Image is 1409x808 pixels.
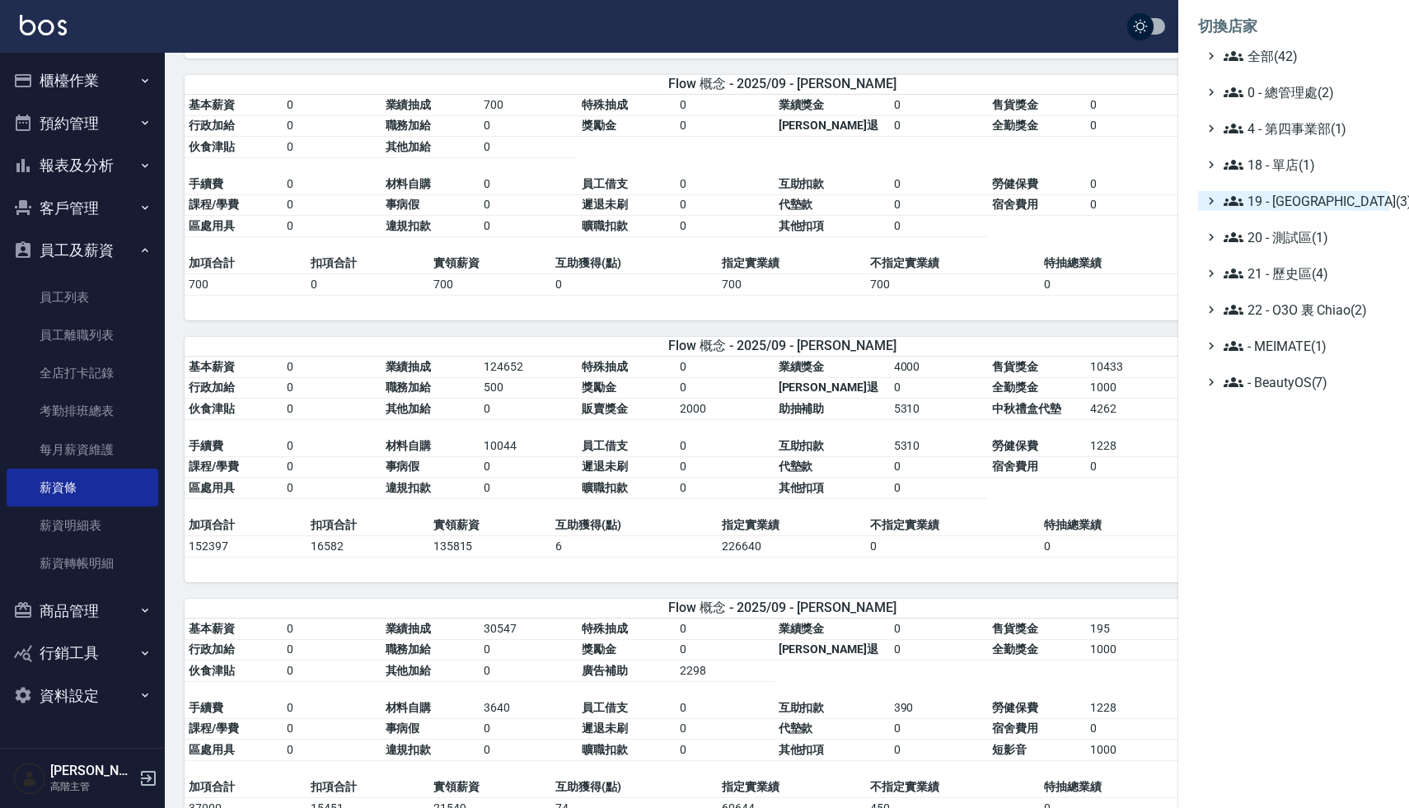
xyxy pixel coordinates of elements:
span: 18 - 單店(1) [1224,155,1383,175]
span: 19 - [GEOGRAPHIC_DATA](3) [1224,191,1383,211]
span: 21 - 歷史區(4) [1224,264,1383,283]
li: 切換店家 [1198,7,1389,46]
span: 0 - 總管理處(2) [1224,82,1383,102]
span: 22 - O3O 裏 Chiao(2) [1224,300,1383,320]
span: - MEIMATE(1) [1224,336,1383,356]
span: 全部(42) [1224,46,1383,66]
span: - BeautyOS(7) [1224,372,1383,392]
span: 4 - 第四事業部(1) [1224,119,1383,138]
span: 20 - 測試區(1) [1224,227,1383,247]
